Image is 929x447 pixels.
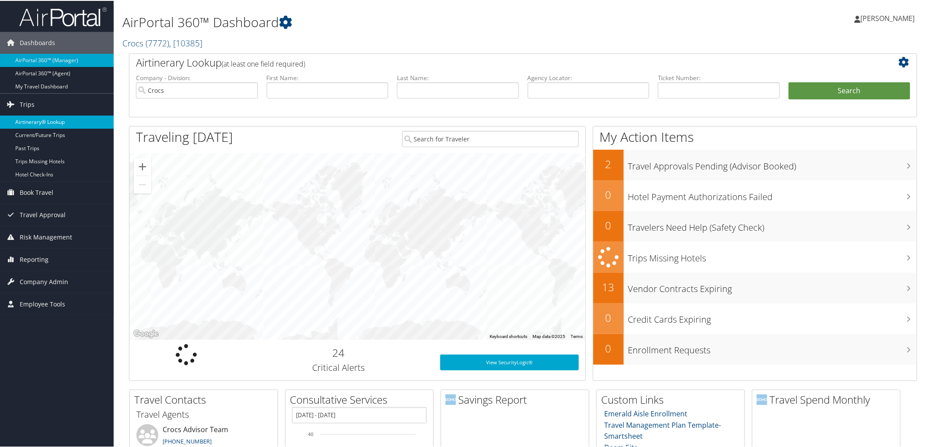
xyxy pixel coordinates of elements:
[628,216,917,233] h3: Travelers Need Help (Safety Check)
[132,327,160,339] a: Open this area in Google Maps (opens a new window)
[593,333,917,364] a: 0Enrollment Requests
[20,181,53,203] span: Book Travel
[605,419,721,440] a: Travel Management Plan Template- Smartsheet
[134,175,151,193] button: Zoom out
[757,394,767,404] img: domo-logo.png
[134,157,151,175] button: Zoom in
[532,333,565,338] span: Map data ©2025
[593,340,624,355] h2: 0
[593,217,624,232] h2: 0
[593,303,917,333] a: 0Credit Cards Expiring
[593,310,624,324] h2: 0
[19,6,107,26] img: airportal-logo.png
[267,73,389,81] label: First Name:
[290,391,433,406] h2: Consultative Services
[628,247,917,264] h3: Trips Missing Hotels
[789,81,911,99] button: Search
[122,12,657,31] h1: AirPortal 360™ Dashboard
[169,36,202,48] span: , [ 10385 ]
[593,180,917,210] a: 0Hotel Payment Authorizations Failed
[855,4,924,31] a: [PERSON_NAME]
[20,93,35,115] span: Trips
[134,391,278,406] h2: Travel Contacts
[593,127,917,145] h1: My Action Items
[308,431,313,436] tspan: 40
[20,203,66,225] span: Travel Approval
[593,210,917,241] a: 0Travelers Need Help (Safety Check)
[136,54,845,69] h2: Airtinerary Lookup
[593,279,624,294] h2: 13
[628,339,917,355] h3: Enrollment Requests
[250,361,427,373] h3: Critical Alerts
[20,270,68,292] span: Company Admin
[397,73,519,81] label: Last Name:
[20,248,49,270] span: Reporting
[122,36,202,48] a: Crocs
[132,327,160,339] img: Google
[593,187,624,201] h2: 0
[593,149,917,180] a: 2Travel Approvals Pending (Advisor Booked)
[593,241,917,272] a: Trips Missing Hotels
[658,73,780,81] label: Ticket Number:
[250,345,427,359] h2: 24
[628,278,917,294] h3: Vendor Contracts Expiring
[628,155,917,172] h3: Travel Approvals Pending (Advisor Booked)
[757,391,900,406] h2: Travel Spend Monthly
[628,308,917,325] h3: Credit Cards Expiring
[20,31,55,53] span: Dashboards
[861,13,915,22] span: [PERSON_NAME]
[601,391,745,406] h2: Custom Links
[163,436,212,444] a: [PHONE_NUMBER]
[528,73,650,81] label: Agency Locator:
[445,394,456,404] img: domo-logo.png
[146,36,169,48] span: ( 7772 )
[222,58,305,68] span: (at least one field required)
[136,127,233,145] h1: Traveling [DATE]
[571,333,583,338] a: Terms (opens in new tab)
[136,408,271,420] h3: Travel Agents
[20,292,65,314] span: Employee Tools
[593,156,624,171] h2: 2
[440,354,579,370] a: View SecurityLogic®
[628,186,917,202] h3: Hotel Payment Authorizations Failed
[20,225,72,247] span: Risk Management
[605,408,688,418] a: Emerald Aisle Enrollment
[490,333,527,339] button: Keyboard shortcuts
[445,391,589,406] h2: Savings Report
[593,272,917,303] a: 13Vendor Contracts Expiring
[402,130,579,146] input: Search for Traveler
[136,73,258,81] label: Company - Division:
